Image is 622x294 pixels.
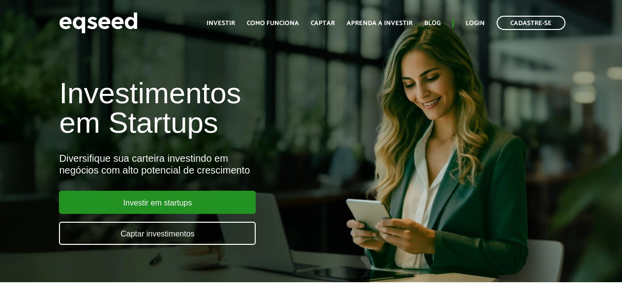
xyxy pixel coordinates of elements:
[207,20,235,27] a: Investir
[247,20,299,27] a: Como funciona
[59,152,355,176] div: Diversifique sua carteira investindo em negócios com alto potencial de crescimento
[59,10,138,36] img: EqSeed
[311,20,335,27] a: Captar
[497,16,565,30] a: Cadastre-se
[59,79,355,138] h1: Investimentos em Startups
[59,191,256,214] a: Investir em startups
[466,20,485,27] a: Login
[424,20,441,27] a: Blog
[59,222,256,245] a: Captar investimentos
[347,20,413,27] a: Aprenda a investir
